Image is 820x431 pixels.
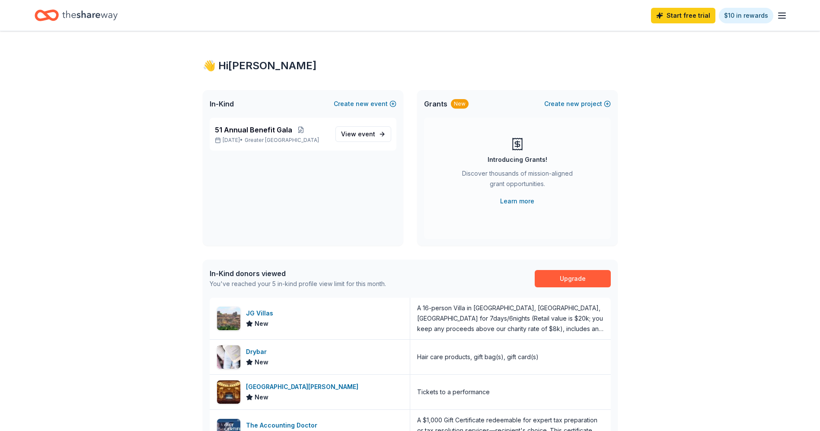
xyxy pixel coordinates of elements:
[210,268,386,279] div: In-Kind donors viewed
[203,59,618,73] div: 👋 Hi [PERSON_NAME]
[246,420,321,431] div: The Accounting Doctor
[255,357,268,367] span: New
[566,99,579,109] span: new
[544,99,611,109] button: Createnewproject
[246,382,362,392] div: [GEOGRAPHIC_DATA][PERSON_NAME]
[356,99,369,109] span: new
[500,196,534,206] a: Learn more
[245,137,319,144] span: Greater [GEOGRAPHIC_DATA]
[217,307,240,330] img: Image for JG Villas
[417,352,539,362] div: Hair care products, gift bag(s), gift card(s)
[358,130,375,138] span: event
[488,154,547,165] div: Introducing Grants!
[535,270,611,287] a: Upgrade
[217,380,240,404] img: Image for St. George Theatre
[459,168,576,193] div: Discover thousands of mission-aligned grant opportunities.
[215,137,329,144] p: [DATE] •
[255,392,268,402] span: New
[334,99,396,109] button: Createnewevent
[335,126,391,142] a: View event
[35,5,118,26] a: Home
[210,99,234,109] span: In-Kind
[417,303,604,334] div: A 16-person Villa in [GEOGRAPHIC_DATA], [GEOGRAPHIC_DATA], [GEOGRAPHIC_DATA] for 7days/6nights (R...
[246,347,270,357] div: Drybar
[215,125,292,135] span: 51 Annual Benefit Gala
[417,387,490,397] div: Tickets to a performance
[451,99,469,109] div: New
[651,8,715,23] a: Start free trial
[210,279,386,289] div: You've reached your 5 in-kind profile view limit for this month.
[424,99,447,109] span: Grants
[217,345,240,369] img: Image for Drybar
[255,318,268,329] span: New
[246,308,277,318] div: JG Villas
[719,8,773,23] a: $10 in rewards
[341,129,375,139] span: View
